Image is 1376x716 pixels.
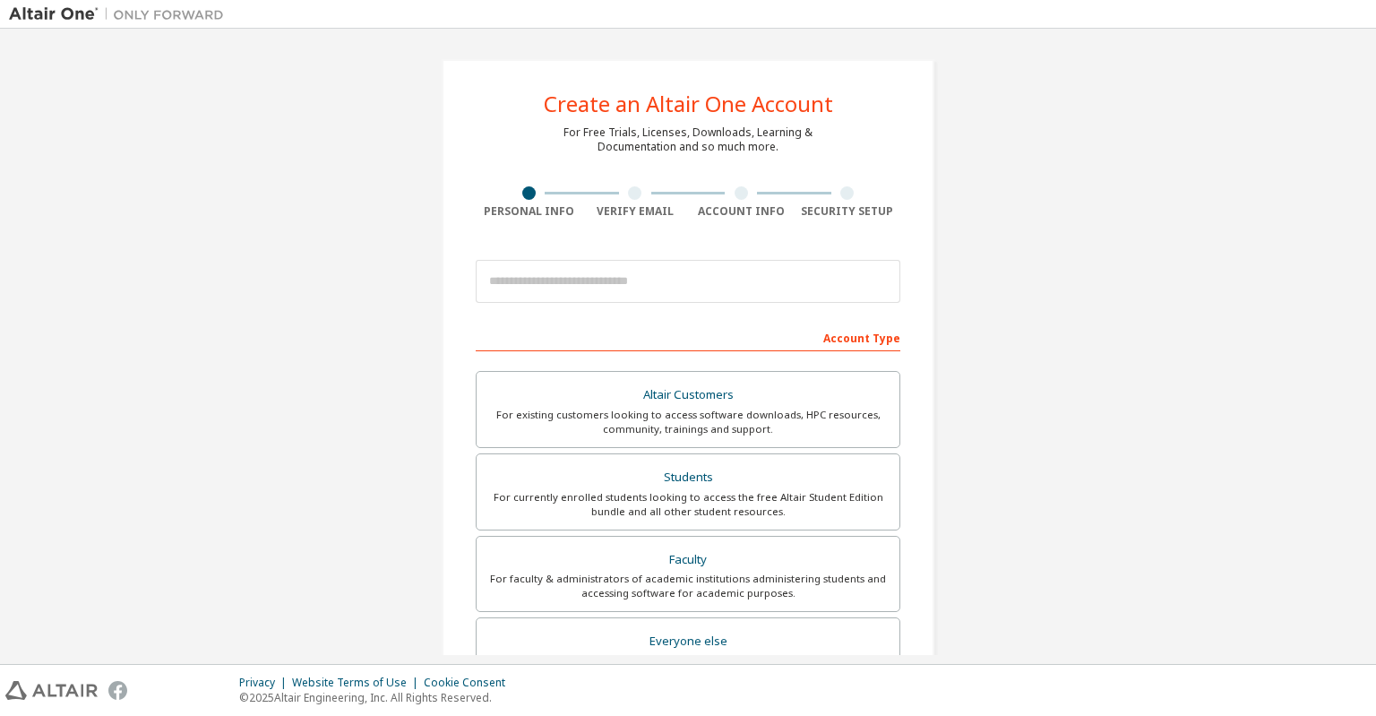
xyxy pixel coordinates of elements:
[487,490,889,519] div: For currently enrolled students looking to access the free Altair Student Edition bundle and all ...
[476,204,582,219] div: Personal Info
[487,408,889,436] div: For existing customers looking to access software downloads, HPC resources, community, trainings ...
[5,681,98,700] img: altair_logo.svg
[424,676,516,690] div: Cookie Consent
[487,654,889,683] div: For individuals, businesses and everyone else looking to try Altair software and explore our prod...
[9,5,233,23] img: Altair One
[239,690,516,705] p: © 2025 Altair Engineering, Inc. All Rights Reserved.
[108,681,127,700] img: facebook.svg
[476,323,900,351] div: Account Type
[563,125,813,154] div: For Free Trials, Licenses, Downloads, Learning & Documentation and so much more.
[487,629,889,654] div: Everyone else
[487,465,889,490] div: Students
[487,572,889,600] div: For faculty & administrators of academic institutions administering students and accessing softwa...
[292,676,424,690] div: Website Terms of Use
[239,676,292,690] div: Privacy
[688,204,795,219] div: Account Info
[487,548,889,573] div: Faculty
[582,204,689,219] div: Verify Email
[544,93,833,115] div: Create an Altair One Account
[795,204,901,219] div: Security Setup
[487,383,889,408] div: Altair Customers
